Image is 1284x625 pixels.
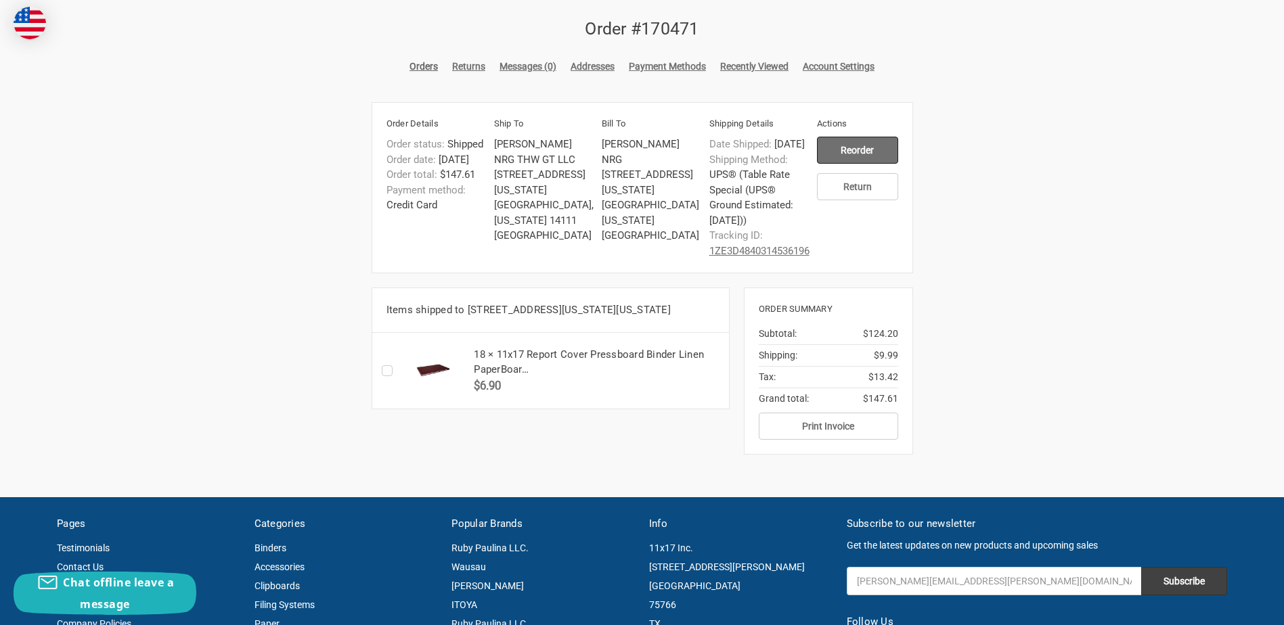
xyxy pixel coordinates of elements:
[602,117,709,133] h6: Bill To
[863,327,898,341] span: $124.20
[709,117,817,133] h6: Shipping Details
[254,580,300,591] a: Clipboards
[817,137,898,164] input: Reorder
[759,328,797,339] span: Subtotal:
[451,599,477,610] a: ITOYA
[1172,588,1284,625] iframe: Google Customer Reviews
[254,542,286,553] a: Binders
[759,350,797,361] span: Shipping:
[386,167,437,183] dt: Order total:
[709,152,810,229] dd: UPS® (Table Rate Special (UPS® Ground Estimated: [DATE]))
[720,60,789,74] a: Recently Viewed
[474,347,721,377] h5: 18 × 11x17 Report Cover Pressboard Binder Linen PaperBoar…
[451,542,529,553] a: Ruby Paulina LLC.
[571,60,615,74] a: Addresses
[494,137,594,152] li: [PERSON_NAME]
[386,137,445,152] dt: Order status:
[386,152,436,168] dt: Order date:
[402,354,463,388] img: 11x17 Report Cover Pressboard Binder Linen PaperBoard Panels includes Fold-over Metal Fastener Ag...
[14,572,196,615] button: Chat offline leave a message
[386,183,466,198] dt: Payment method:
[500,60,556,74] a: Messages (0)
[57,561,104,572] a: Contact Us
[759,413,898,440] button: Print Invoice
[451,516,635,532] h5: Popular Brands
[602,198,702,228] li: [GEOGRAPHIC_DATA][US_STATE]
[803,60,875,74] a: Account Settings
[602,152,702,168] li: NRG
[709,228,763,244] dt: Tracking ID:
[409,60,438,74] a: Orders
[847,567,1141,595] input: Your email address
[868,370,898,384] span: $13.42
[451,561,486,572] a: Wausau
[602,228,702,244] li: [GEOGRAPHIC_DATA]
[386,302,715,318] h5: Items shipped to [STREET_ADDRESS][US_STATE][US_STATE]
[494,117,602,133] h6: Ship To
[1141,567,1227,595] input: Subscribe
[759,393,809,404] span: Grand total:
[817,117,898,133] h6: Actions
[474,379,501,392] span: $6.90
[494,198,594,228] li: [GEOGRAPHIC_DATA], [US_STATE] 14111
[386,152,487,168] dd: [DATE]
[254,599,315,610] a: Filing Systems
[709,152,788,168] dt: Shipping Method:
[494,228,594,244] li: [GEOGRAPHIC_DATA]
[372,16,913,42] h2: Order #170471
[602,167,702,198] li: [STREET_ADDRESS][US_STATE]
[494,167,594,198] li: [STREET_ADDRESS][US_STATE]
[57,516,240,532] h5: Pages
[629,60,706,74] a: Payment Methods
[709,245,810,257] a: 1ZE3D4840314536196
[759,302,898,316] h6: Order Summary
[863,392,898,406] span: $147.61
[254,561,305,572] a: Accessories
[57,542,110,553] a: Testimonials
[452,60,485,74] a: Returns
[14,7,46,39] img: duty and tax information for United States
[386,183,487,213] dd: Credit Card
[874,348,898,363] span: $9.99
[494,152,594,168] li: NRG THW GT LLC
[817,173,898,200] a: Return
[386,117,494,133] h6: Order Details
[847,516,1227,532] h5: Subscribe to our newsletter
[847,538,1227,553] p: Get the latest updates on new products and upcoming sales
[649,516,833,532] h5: Info
[451,580,524,591] a: [PERSON_NAME]
[63,575,174,611] span: Chat offline leave a message
[602,137,702,152] li: [PERSON_NAME]
[759,371,776,382] span: Tax:
[254,516,438,532] h5: Categories
[709,137,772,152] dt: Date Shipped:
